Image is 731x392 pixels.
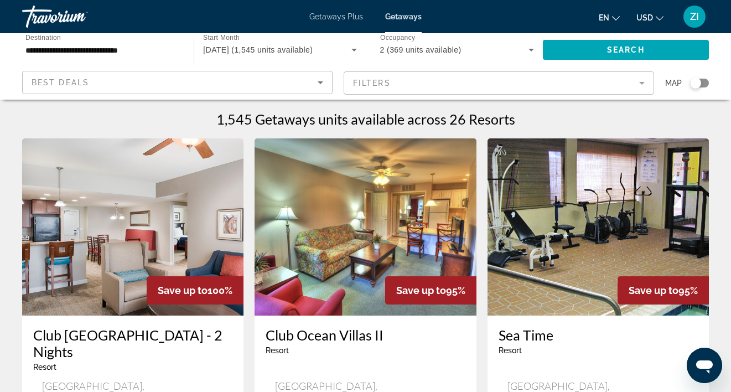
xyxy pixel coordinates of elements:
span: USD [636,13,653,22]
span: Resort [266,346,289,355]
span: en [599,13,609,22]
span: [DATE] (1,545 units available) [203,45,313,54]
button: Search [543,40,709,60]
h1: 1,545 Getaways units available across 26 Resorts [216,111,515,127]
mat-select: Sort by [32,76,323,89]
span: 2 (369 units available) [380,45,462,54]
img: C194I01X.jpg [22,138,243,316]
a: Getaways Plus [309,12,363,21]
a: Travorium [22,2,133,31]
button: Change language [599,9,620,25]
span: Start Month [203,34,240,42]
a: Sea Time [499,327,698,343]
div: 100% [147,276,243,305]
a: Club Ocean Villas II [266,327,465,343]
span: Resort [499,346,522,355]
span: Search [607,45,645,54]
img: 0041O01X.jpg [488,138,709,316]
span: Resort [33,363,56,372]
iframe: Button to launch messaging window [687,348,722,383]
span: Map [665,75,682,91]
span: Save up to [396,285,446,296]
button: Change currency [636,9,663,25]
img: 1353I01L.jpg [255,138,476,316]
span: Best Deals [32,78,89,87]
span: ZI [690,11,699,22]
a: Getaways [385,12,422,21]
span: Save up to [158,285,208,296]
span: Save up to [629,285,678,296]
div: 95% [385,276,476,305]
span: Occupancy [380,34,415,42]
button: User Menu [680,5,709,28]
a: Club [GEOGRAPHIC_DATA] - 2 Nights [33,327,232,360]
span: Destination [25,34,61,41]
div: 95% [618,276,709,305]
button: Filter [344,71,654,95]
